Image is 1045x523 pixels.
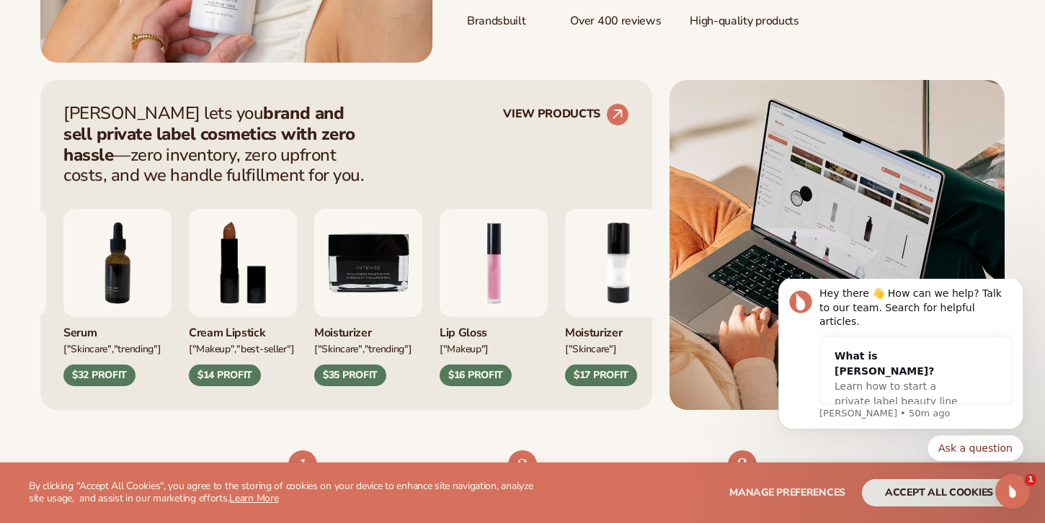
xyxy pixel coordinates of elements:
[690,5,799,29] p: High-quality products
[189,341,297,356] div: ["MAKEUP","BEST-SELLER"]
[314,341,422,356] div: ["SKINCARE","TRENDING"]
[729,486,845,499] span: Manage preferences
[314,365,386,386] div: $35 PROFIT
[508,450,537,479] img: Shopify Image 8
[670,80,1005,410] img: Shopify Image 5
[63,103,373,186] p: [PERSON_NAME] lets you —zero inventory, zero upfront costs, and we handle fulfillment for you.
[63,209,172,317] img: Collagen and retinol serum.
[728,450,757,479] img: Shopify Image 9
[63,209,172,386] div: 7 / 9
[63,58,226,157] div: What is [PERSON_NAME]?Learn how to start a private label beauty line with [PERSON_NAME]
[440,209,548,317] img: Pink lip gloss.
[440,209,548,386] div: 1 / 9
[63,102,355,166] strong: brand and sell private label cosmetics with zero hassle
[63,317,172,341] div: Serum
[189,317,297,341] div: Cream Lipstick
[288,450,317,479] img: Shopify Image 7
[729,479,845,506] button: Manage preferences
[503,103,629,126] a: VIEW PRODUCTS
[29,480,549,505] p: By clicking "Accept All Cookies", you agree to the storing of cookies on your device to enhance s...
[565,209,673,386] div: 2 / 9
[78,102,201,143] span: Learn how to start a private label beauty line with [PERSON_NAME]
[314,209,422,317] img: Moisturizer.
[229,491,278,505] a: Learn More
[22,156,267,182] div: Quick reply options
[565,341,673,356] div: ["SKINCARE"]
[314,317,422,341] div: Moisturizer
[440,341,548,356] div: ["MAKEUP"]
[757,279,1045,470] iframe: Intercom notifications message
[189,365,261,386] div: $14 PROFIT
[189,209,297,317] img: Luxury cream lipstick.
[565,365,637,386] div: $17 PROFIT
[63,365,135,386] div: $32 PROFIT
[314,209,422,386] div: 9 / 9
[570,5,661,29] p: Over 400 reviews
[440,365,512,386] div: $16 PROFIT
[862,479,1016,506] button: accept all cookies
[565,209,673,317] img: Moisturizing lotion.
[63,8,256,126] div: Message content
[171,156,267,182] button: Quick reply: Ask a question
[1025,474,1036,486] span: 1
[63,8,256,50] div: Hey there 👋 How can we help? Talk to our team. Search for helpful articles.
[467,5,541,29] p: Brands built
[78,70,212,100] div: What is [PERSON_NAME]?
[565,317,673,341] div: Moisturizer
[440,317,548,341] div: Lip Gloss
[63,341,172,356] div: ["SKINCARE","TRENDING"]
[189,209,297,386] div: 8 / 9
[32,12,55,35] img: Profile image for Lee
[63,128,256,141] p: Message from Lee, sent 50m ago
[995,474,1030,509] iframe: Intercom live chat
